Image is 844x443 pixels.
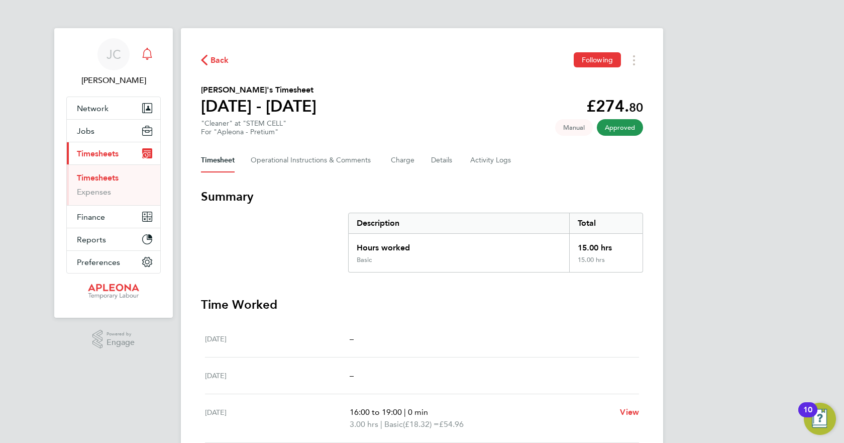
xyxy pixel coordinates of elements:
[67,206,160,228] button: Finance
[107,48,121,61] span: JC
[201,96,316,116] h1: [DATE] - [DATE]
[620,407,639,417] span: View
[251,148,375,172] button: Operational Instructions & Comments
[67,120,160,142] button: Jobs
[357,256,372,264] div: Basic
[404,407,406,417] span: |
[205,406,350,430] div: [DATE]
[205,333,350,345] div: [DATE]
[470,148,512,172] button: Activity Logs
[67,228,160,250] button: Reports
[77,257,120,267] span: Preferences
[569,234,643,256] div: 15.00 hrs
[569,213,643,233] div: Total
[403,419,439,429] span: (£18.32) =
[431,148,454,172] button: Details
[201,148,235,172] button: Timesheet
[54,28,173,318] nav: Main navigation
[67,251,160,273] button: Preferences
[77,235,106,244] span: Reports
[586,97,643,116] app-decimal: £274.
[350,371,354,380] span: –
[804,403,836,435] button: Open Resource Center, 10 new notifications
[66,284,161,300] a: Go to home page
[66,74,161,86] span: James Croxford
[77,173,119,183] a: Timesheets
[582,55,613,64] span: Following
[107,330,135,338] span: Powered by
[77,187,111,197] a: Expenses
[77,126,94,136] span: Jobs
[350,407,402,417] span: 16:00 to 19:00
[350,334,354,343] span: –
[107,338,135,347] span: Engage
[67,97,160,119] button: Network
[439,419,464,429] span: £54.96
[201,54,229,66] button: Back
[67,164,160,205] div: Timesheets
[88,284,139,300] img: apleona-logo-retina.png
[408,407,428,417] span: 0 min
[92,330,135,349] a: Powered byEngage
[201,128,286,136] div: For "Apleona - Pretium"
[803,410,812,423] div: 10
[77,104,109,113] span: Network
[210,54,229,66] span: Back
[205,370,350,382] div: [DATE]
[348,213,643,273] div: Summary
[349,213,569,233] div: Description
[67,142,160,164] button: Timesheets
[201,189,643,205] h3: Summary
[620,406,639,418] a: View
[77,212,105,222] span: Finance
[625,52,643,68] button: Timesheets Menu
[66,38,161,86] a: JC[PERSON_NAME]
[629,100,643,115] span: 80
[555,119,593,136] span: This timesheet was manually created.
[349,234,569,256] div: Hours worked
[77,149,119,158] span: Timesheets
[574,52,621,67] button: Following
[384,418,403,430] span: Basic
[350,419,378,429] span: 3.00 hrs
[391,148,415,172] button: Charge
[380,419,382,429] span: |
[201,297,643,313] h3: Time Worked
[597,119,643,136] span: This timesheet has been approved.
[201,119,286,136] div: "Cleaner" at "STEM CELL"
[569,256,643,272] div: 15.00 hrs
[201,84,316,96] h2: [PERSON_NAME]'s Timesheet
